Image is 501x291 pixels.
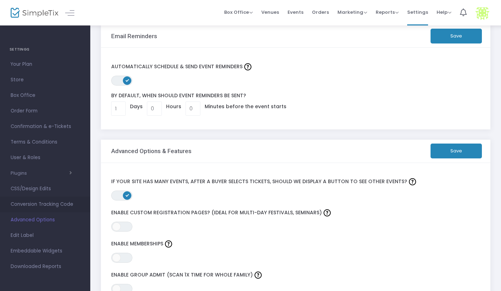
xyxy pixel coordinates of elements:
span: Box Office [11,91,80,100]
h3: Advanced Options & Features [111,147,192,155]
span: Terms & Conditions [11,138,80,147]
span: Box Office [224,9,253,16]
label: Enable Memberships [111,239,455,249]
span: Orders [312,3,329,21]
label: Days [130,103,143,110]
span: Marketing [337,9,367,16]
img: question-mark [244,63,251,70]
span: ON [125,193,129,197]
h3: Email Reminders [111,33,157,40]
span: Store [11,75,80,85]
span: Conversion Tracking Code [11,200,80,209]
span: Order Form [11,106,80,116]
label: By default, when should event Reminders be sent? [111,93,480,99]
img: question-mark [255,272,262,279]
span: Reports [376,9,399,16]
label: Hours [166,103,181,110]
span: Help [437,9,451,16]
label: If your site has many events, after a buyer selects tickets, should we display a button to see ot... [111,176,455,187]
label: Enable custom registration pages? (Ideal for multi-day festivals, seminars) [111,208,455,218]
button: Save [431,29,482,43]
img: question-mark [409,178,416,185]
img: question-mark [324,209,331,216]
img: question-mark [165,240,172,248]
span: Settings [407,3,428,21]
button: Save [431,144,482,158]
span: Embeddable Widgets [11,246,80,256]
span: CSS/Design Edits [11,184,80,193]
span: Edit Label [11,231,80,240]
span: Downloaded Reports [11,262,80,271]
label: Automatically schedule & send event Reminders [111,62,480,72]
span: Confirmation & e-Tickets [11,122,80,131]
span: Advanced Options [11,215,80,225]
span: ON [125,78,129,82]
span: Your Plan [11,60,80,69]
span: Venues [261,3,279,21]
span: Events [287,3,303,21]
button: Plugins [11,170,72,176]
label: Enable group admit (Scan 1x time for whole family) [111,270,455,280]
h4: SETTINGS [10,42,81,57]
label: Minutes before the event starts [205,103,286,110]
span: User & Roles [11,153,80,162]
